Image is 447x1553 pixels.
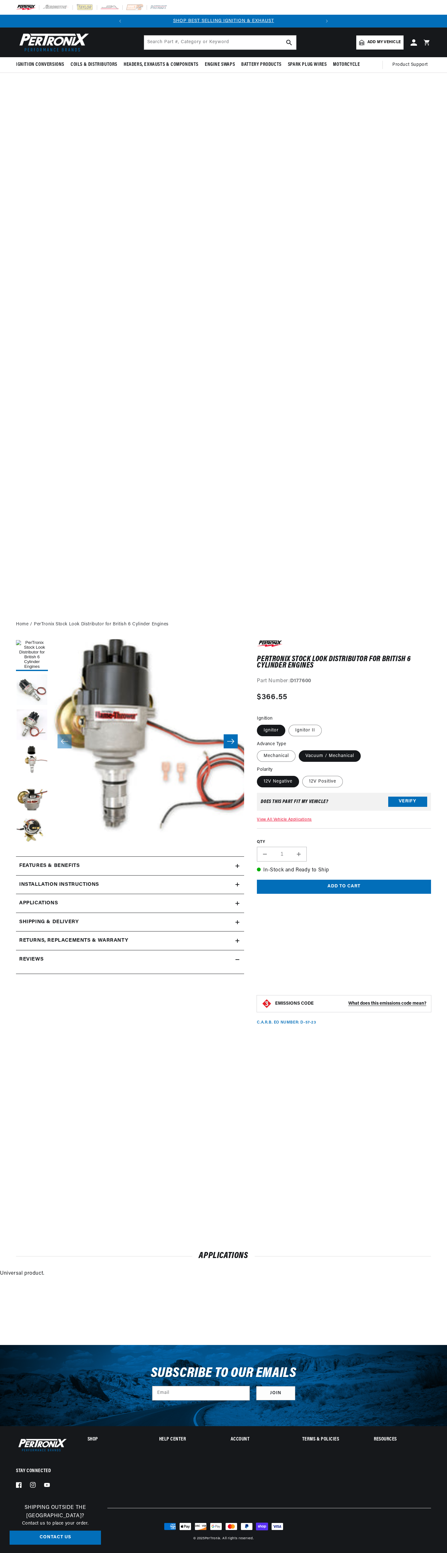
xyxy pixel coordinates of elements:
[257,725,285,736] label: Ignitor
[16,57,67,72] summary: Ignition Conversions
[256,1386,295,1401] button: Subscribe
[16,31,89,53] img: Pertronix
[290,678,311,684] strong: D177600
[16,745,48,776] button: Load image 4 in gallery view
[19,862,80,870] h2: Features & Benefits
[152,1386,250,1400] input: Email
[16,639,244,844] media-gallery: Gallery Viewer
[388,797,427,807] button: Verify
[16,1468,67,1474] p: Stay Connected
[257,715,273,722] legend: Ignition
[16,709,48,741] button: Load image 3 in gallery view
[238,57,285,72] summary: Battery Products
[257,1020,316,1025] p: C.A.R.B. EO Number: D-57-23
[348,1001,426,1006] strong: What does this emissions code mean?
[231,1437,288,1442] summary: Account
[19,918,79,926] h2: Shipping & Delivery
[257,656,431,669] h1: PerTronix Stock Look Distributor for British 6 Cylinder Engines
[16,857,244,875] summary: Features & Benefits
[262,999,272,1009] img: Emissions code
[120,57,202,72] summary: Headers, Exhausts & Components
[151,1367,297,1379] h3: Subscribe to our emails
[241,61,281,68] span: Battery Products
[285,57,330,72] summary: Spark Plug Wires
[16,780,48,812] button: Load image 5 in gallery view
[173,19,274,23] a: SHOP BEST SELLING IGNITION & EXHAUST
[193,1537,221,1540] small: © 2025 .
[16,950,244,969] summary: Reviews
[16,931,244,950] summary: Returns, Replacements & Warranty
[257,839,431,845] label: QTY
[275,1001,314,1006] strong: EMISSIONS CODE
[282,35,296,50] button: search button
[392,61,428,68] span: Product Support
[124,61,198,68] span: Headers, Exhausts & Components
[19,955,43,964] h2: Reviews
[202,57,238,72] summary: Engine Swaps
[16,621,28,628] a: Home
[299,750,361,762] label: Vacuum / Mechanical
[205,1537,220,1540] a: PerTronix
[10,1520,101,1527] p: Contact us to place your order.
[127,18,320,25] div: Announcement
[19,899,58,908] span: Applications
[34,621,169,628] a: PerTronix Stock Look Distributor for British 6 Cylinder Engines
[144,35,296,50] input: Search Part #, Category or Keyword
[10,1531,101,1545] a: Contact Us
[374,1437,431,1442] summary: Resources
[392,57,431,73] summary: Product Support
[114,15,127,27] button: Translation missing: en.sections.announcements.previous_announcement
[257,677,431,685] div: Part Number:
[257,880,431,894] button: Add to cart
[127,18,320,25] div: 1 of 2
[257,750,296,762] label: Mechanical
[71,61,117,68] span: Coils & Distributors
[58,734,72,748] button: Slide left
[257,776,299,787] label: 12V Negative
[16,674,48,706] button: Load image 2 in gallery view
[261,799,328,804] div: Does This part fit My vehicle?
[257,692,287,703] span: $366.55
[16,639,48,671] button: Load image 1 in gallery view
[257,818,312,822] a: View All Vehicle Applications
[16,61,64,68] span: Ignition Conversions
[16,621,431,628] nav: breadcrumbs
[19,881,99,889] h2: Installation instructions
[16,815,48,847] button: Load image 6 in gallery view
[16,913,244,931] summary: Shipping & Delivery
[205,61,235,68] span: Engine Swaps
[159,1437,216,1442] summary: Help Center
[10,1504,101,1520] h3: Shipping Outside the [GEOGRAPHIC_DATA]?
[333,61,360,68] span: Motorcycle
[67,57,120,72] summary: Coils & Distributors
[356,35,404,50] a: Add my vehicle
[320,15,333,27] button: Translation missing: en.sections.announcements.next_announcement
[330,57,363,72] summary: Motorcycle
[224,734,238,748] button: Slide right
[288,61,327,68] span: Spark Plug Wires
[302,1437,359,1442] summary: Terms & policies
[16,894,244,913] a: Applications
[257,766,273,773] legend: Polarity
[257,866,431,875] p: In-Stock and Ready to Ship
[302,776,343,787] label: 12V Positive
[289,725,322,736] label: Ignitor II
[257,741,287,747] legend: Advance Type
[16,1252,431,1260] h2: Applications
[16,876,244,894] summary: Installation instructions
[16,1437,67,1453] img: Pertronix
[275,1001,426,1007] button: EMISSIONS CODEWhat does this emissions code mean?
[367,39,401,45] span: Add my vehicle
[19,937,128,945] h2: Returns, Replacements & Warranty
[88,1437,145,1442] summary: Shop
[222,1537,254,1540] small: All rights reserved.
